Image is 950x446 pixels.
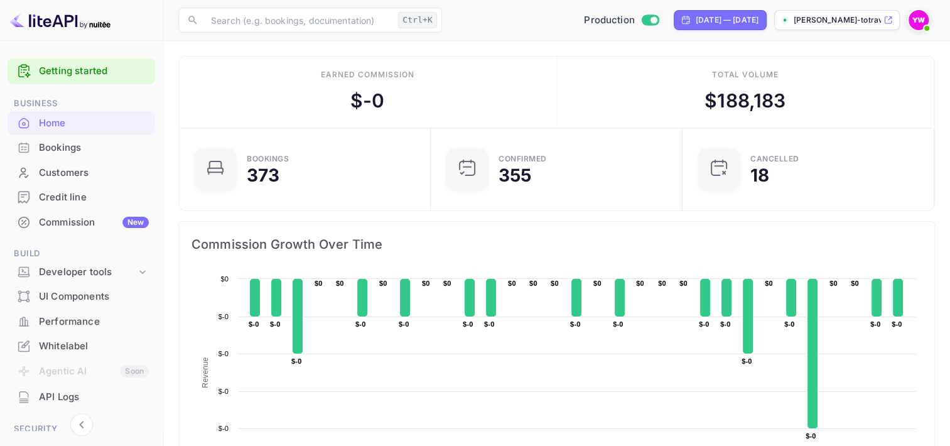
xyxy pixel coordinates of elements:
div: [DATE] — [DATE] [696,14,758,26]
div: Credit line [39,190,149,205]
a: Home [8,111,155,134]
div: CANCELLED [750,155,799,163]
img: Yahav Winkler [909,10,929,30]
div: Total volume [711,69,779,80]
a: Performance [8,310,155,333]
text: $-0 [570,320,580,328]
div: Switch to Sandbox mode [579,13,664,28]
text: $-0 [484,320,494,328]
div: UI Components [8,285,155,309]
text: $-0 [249,320,259,328]
text: $-0 [219,313,229,320]
div: Bookings [247,155,289,163]
text: $-0 [219,350,229,357]
text: Revenue [201,357,210,388]
div: API Logs [39,390,149,405]
a: CommissionNew [8,210,155,234]
text: $-0 [399,320,409,328]
text: $-0 [892,320,902,328]
span: Business [8,97,155,111]
div: Home [8,111,155,136]
text: $-0 [870,320,880,328]
text: $-0 [219,425,229,432]
div: Performance [8,310,155,334]
span: Security [8,422,155,436]
text: $-0 [355,320,365,328]
a: Customers [8,161,155,184]
text: $-0 [219,388,229,395]
input: Search (e.g. bookings, documentation) [203,8,393,33]
a: API Logs [8,385,155,408]
text: $-0 [463,320,473,328]
text: $0 [551,280,559,287]
text: $0 [315,280,323,287]
div: CommissionNew [8,210,155,235]
text: $0 [422,280,430,287]
text: $-0 [742,357,752,365]
div: Developer tools [8,261,155,283]
div: Confirmed [499,155,547,163]
div: Ctrl+K [398,12,437,28]
div: Customers [8,161,155,185]
p: [PERSON_NAME]-totravel... [794,14,881,26]
text: $-0 [270,320,280,328]
a: Bookings [8,136,155,159]
div: Credit line [8,185,155,210]
text: $0 [765,280,773,287]
text: $0 [679,280,688,287]
text: $0 [336,280,344,287]
span: Production [584,13,635,28]
div: Getting started [8,58,155,84]
div: Developer tools [39,265,136,280]
span: Build [8,247,155,261]
div: Bookings [39,141,149,155]
text: $0 [593,280,602,287]
text: $0 [443,280,451,287]
text: $0 [529,280,537,287]
div: $ -0 [350,87,384,115]
a: Getting started [39,64,149,79]
a: UI Components [8,285,155,308]
text: $0 [829,280,838,287]
div: 355 [499,166,531,184]
div: Home [39,116,149,131]
div: Whitelabel [8,334,155,359]
div: Bookings [8,136,155,160]
text: $-0 [720,320,730,328]
div: $ 188,183 [704,87,785,115]
text: $-0 [784,320,794,328]
div: API Logs [8,385,155,410]
text: $0 [658,280,666,287]
div: 373 [247,166,279,184]
text: $-0 [613,320,623,328]
div: Performance [39,315,149,329]
div: 18 [750,166,769,184]
text: $0 [220,275,229,283]
text: $0 [379,280,387,287]
img: LiteAPI logo [10,10,111,30]
text: $0 [636,280,644,287]
text: $-0 [699,320,709,328]
div: Customers [39,166,149,180]
text: $0 [851,280,859,287]
div: Earned commission [321,69,414,80]
div: Commission [39,215,149,230]
text: $-0 [291,357,301,365]
button: Collapse navigation [70,413,93,436]
div: Whitelabel [39,339,149,354]
span: Commission Growth Over Time [192,234,922,254]
text: $-0 [806,432,816,440]
div: New [122,217,149,228]
div: UI Components [39,290,149,304]
a: Whitelabel [8,334,155,357]
a: Credit line [8,185,155,209]
text: $0 [508,280,516,287]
